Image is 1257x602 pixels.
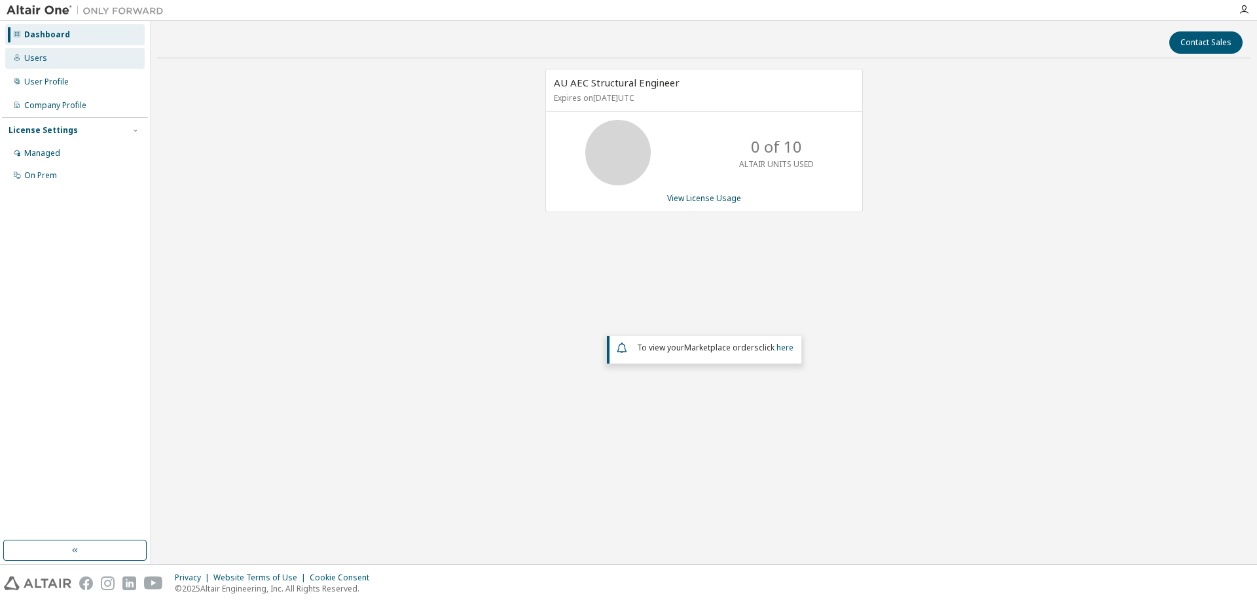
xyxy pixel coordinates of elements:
[24,170,57,181] div: On Prem
[175,573,213,583] div: Privacy
[24,77,69,87] div: User Profile
[1169,31,1243,54] button: Contact Sales
[554,76,680,89] span: AU AEC Structural Engineer
[739,159,814,170] p: ALTAIR UNITS USED
[24,29,70,40] div: Dashboard
[175,583,377,594] p: © 2025 Altair Engineering, Inc. All Rights Reserved.
[637,342,793,353] span: To view your click
[101,576,115,590] img: instagram.svg
[213,573,310,583] div: Website Terms of Use
[24,53,47,64] div: Users
[667,193,741,204] a: View License Usage
[310,573,377,583] div: Cookie Consent
[776,342,793,353] a: here
[7,4,170,17] img: Altair One
[9,125,78,136] div: License Settings
[24,148,60,159] div: Managed
[4,576,71,590] img: altair_logo.svg
[144,576,163,590] img: youtube.svg
[751,136,802,158] p: 0 of 10
[684,342,759,353] em: Marketplace orders
[24,100,86,111] div: Company Profile
[554,92,851,103] p: Expires on [DATE] UTC
[122,576,136,590] img: linkedin.svg
[79,576,93,590] img: facebook.svg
